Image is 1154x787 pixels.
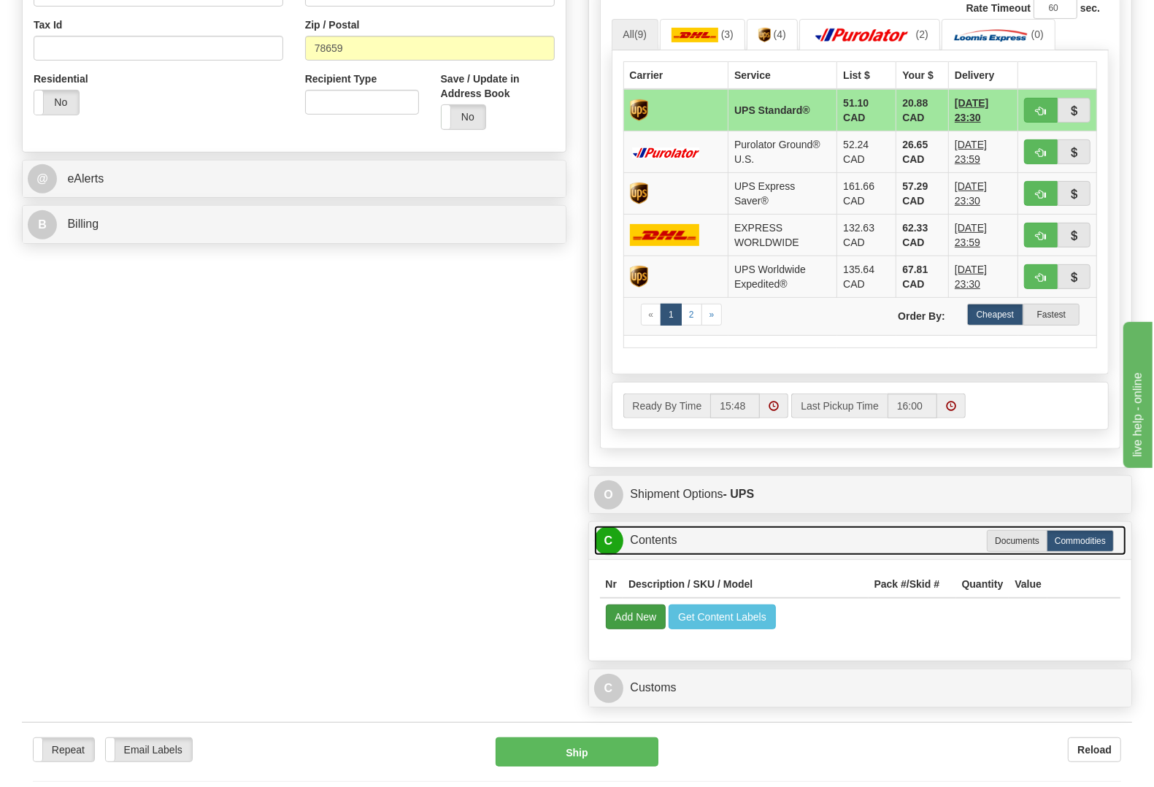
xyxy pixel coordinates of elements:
[987,530,1047,552] label: Documents
[641,304,662,326] a: Previous
[612,19,659,50] a: All
[709,310,715,320] span: »
[1077,744,1112,756] b: Reload
[955,96,1012,125] span: 5 Days
[1080,1,1100,15] label: sec.
[728,131,837,173] td: Purolator Ground® U.S.
[967,304,1023,326] label: Cheapest
[896,131,949,173] td: 26.65 CAD
[681,304,702,326] a: 2
[649,310,654,320] span: «
[896,89,949,131] td: 20.88 CAD
[1068,737,1121,762] button: Reload
[896,256,949,298] td: 67.81 CAD
[630,224,700,246] img: DHL_Worldwide
[67,218,99,230] span: Billing
[896,215,949,256] td: 62.33 CAD
[106,738,192,761] label: Email Labels
[634,28,647,40] span: (9)
[949,62,1018,90] th: Delivery
[623,62,728,90] th: Carrier
[837,215,896,256] td: 132.63 CAD
[1009,571,1047,598] th: Value
[305,18,360,32] label: Zip / Postal
[791,393,888,418] label: Last Pickup Time
[11,9,135,26] div: live help - online
[723,488,755,500] strong: - UPS
[955,179,1012,208] span: 2 Days
[955,220,1012,250] span: 1 Day
[955,262,1012,291] span: 3 Days
[630,266,648,288] img: UPS
[28,210,561,239] a: B Billing
[837,256,896,298] td: 135.64 CAD
[837,131,896,173] td: 52.24 CAD
[728,62,837,90] th: Service
[669,604,776,629] button: Get Content Labels
[661,304,682,326] a: 1
[305,72,377,86] label: Recipient Type
[28,164,57,193] span: @
[774,28,786,40] span: (4)
[701,304,723,326] a: Next
[966,1,1031,15] label: Rate Timeout
[630,147,703,158] img: Purolator
[594,526,1127,556] a: CContents
[728,89,837,131] td: UPS Standard®
[896,62,949,90] th: Your $
[1047,530,1114,552] label: Commodities
[916,28,928,40] span: (2)
[442,105,486,128] label: No
[1023,304,1080,326] label: Fastest
[896,173,949,215] td: 57.29 CAD
[956,571,1009,598] th: Quantity
[594,673,1127,703] a: CCustoms
[837,62,896,90] th: List $
[623,571,869,598] th: Description / SKU / Model
[1120,319,1153,468] iframe: chat widget
[953,28,1028,42] img: Loomis Express
[869,571,956,598] th: Pack #/Skid #
[728,215,837,256] td: EXPRESS WORLDWIDE
[1031,28,1044,40] span: (0)
[441,72,555,101] label: Save / Update in Address Book
[758,28,771,42] img: UPS
[721,28,734,40] span: (3)
[600,571,623,598] th: Nr
[34,18,62,32] label: Tax Id
[28,210,57,239] span: B
[67,172,104,185] span: eAlerts
[630,99,648,121] img: UPS
[728,256,837,298] td: UPS Worldwide Expedited®
[630,183,648,204] img: UPS
[496,737,659,767] button: Ship
[594,526,623,556] span: C
[860,304,956,323] label: Order By:
[28,164,561,194] a: @ eAlerts
[955,137,1012,166] span: 5 Days
[623,393,711,418] label: Ready By Time
[594,674,623,703] span: C
[811,28,913,42] img: Purolator
[837,173,896,215] td: 161.66 CAD
[837,89,896,131] td: 51.10 CAD
[728,173,837,215] td: UPS Express Saver®
[34,738,94,761] label: Repeat
[34,72,88,86] label: Residential
[594,480,623,510] span: O
[606,604,666,629] button: Add New
[34,91,79,114] label: No
[594,480,1127,510] a: OShipment Options- UPS
[672,28,718,42] img: DHL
